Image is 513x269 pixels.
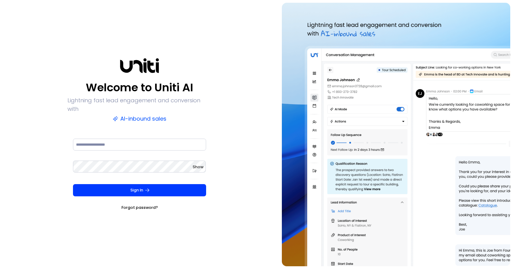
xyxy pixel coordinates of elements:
[122,205,158,211] a: Forgot password?
[73,184,206,196] button: Sign In
[67,96,212,113] p: Lightning fast lead engagement and conversion with
[86,80,193,95] p: Welcome to Uniti AI
[282,3,510,266] img: auth-hero.png
[193,164,203,169] span: Show
[113,115,166,123] p: AI-inbound sales
[193,164,203,170] button: Show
